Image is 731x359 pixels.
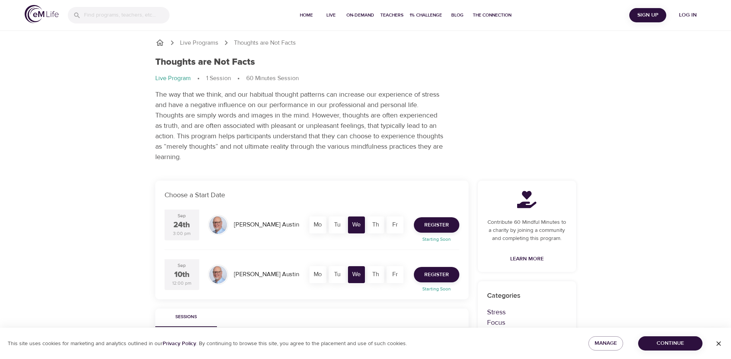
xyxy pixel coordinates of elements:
h1: Thoughts are Not Facts [155,57,255,68]
span: Home [297,11,316,19]
span: On-Demand [346,11,374,19]
nav: breadcrumb [155,74,576,83]
div: [PERSON_NAME] Austin [231,217,302,232]
div: Th [367,266,384,283]
p: Stress [487,307,567,317]
button: Log in [669,8,706,22]
span: Manage [595,339,617,348]
p: Contribute 60 Mindful Minutes to a charity by joining a community and completing this program. [487,218,567,243]
p: 1 Session [206,74,231,83]
input: Find programs, teachers, etc... [84,7,170,23]
span: Teachers [380,11,403,19]
button: Register [414,217,459,233]
span: Log in [672,10,703,20]
button: Register [414,267,459,282]
div: Tu [329,216,346,233]
p: Choose a Start Date [165,190,459,200]
button: Manage [588,336,623,351]
div: 24th [173,220,190,231]
p: Categories [487,290,567,301]
p: The way that we think, and our habitual thought patterns can increase our experience of stress an... [155,89,444,162]
button: Continue [638,336,702,351]
div: 12:00 pm [172,280,192,287]
p: Live Program [155,74,191,83]
img: logo [25,5,59,23]
div: Mo [309,216,326,233]
div: 10th [174,269,190,280]
button: Sign Up [629,8,666,22]
p: Starting Soon [409,285,464,292]
div: We [348,216,365,233]
span: Sessions [160,313,212,321]
div: Sep [178,213,186,219]
span: Live [322,11,340,19]
div: Fr [387,266,403,283]
span: The Connection [473,11,511,19]
span: 1% Challenge [410,11,442,19]
div: Fr [387,216,403,233]
span: Register [424,270,449,280]
div: Mo [309,266,326,283]
nav: breadcrumb [155,38,576,47]
span: Blog [448,11,467,19]
a: Privacy Policy [163,340,196,347]
div: [PERSON_NAME] Austin [231,267,302,282]
p: 60 Minutes Session [246,74,299,83]
span: Sign Up [632,10,663,20]
span: Continue [644,339,696,348]
div: Tu [329,266,346,283]
div: 3:00 pm [173,230,191,237]
p: Thoughts are Not Facts [234,39,296,47]
p: Focus [487,317,567,328]
div: Sep [178,262,186,269]
span: Register [424,220,449,230]
div: Th [367,216,384,233]
div: We [348,266,365,283]
a: Learn More [507,252,547,266]
span: Learn More [510,254,544,264]
a: Live Programs [180,39,218,47]
p: Starting Soon [409,236,464,243]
